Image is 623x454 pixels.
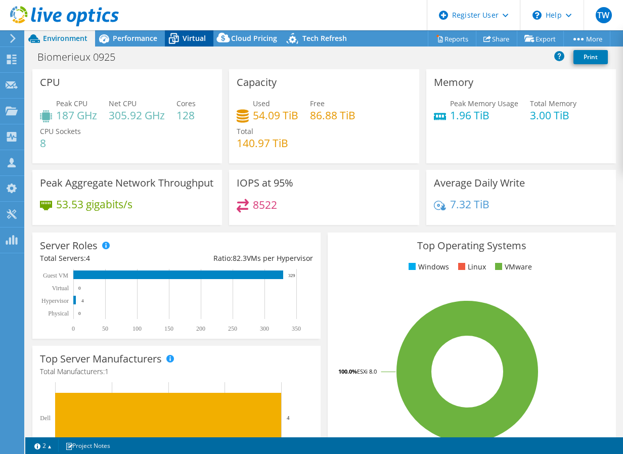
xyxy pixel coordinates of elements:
[43,272,68,279] text: Guest VM
[78,286,81,291] text: 0
[253,110,298,121] h4: 54.09 TiB
[43,33,87,43] span: Environment
[176,110,196,121] h4: 128
[132,325,142,332] text: 100
[231,33,277,43] span: Cloud Pricing
[40,353,162,365] h3: Top Server Manufacturers
[530,110,576,121] h4: 3.00 TiB
[292,325,301,332] text: 350
[40,415,51,422] text: Dell
[40,253,176,264] div: Total Servers:
[530,99,576,108] span: Total Memory
[58,439,117,452] a: Project Notes
[86,253,90,263] span: 4
[450,199,490,210] h4: 7.32 TiB
[48,310,69,317] text: Physical
[27,439,59,452] a: 2
[196,325,205,332] text: 200
[102,325,108,332] text: 50
[434,177,525,189] h3: Average Daily Write
[517,31,564,47] a: Export
[105,367,109,376] span: 1
[302,33,347,43] span: Tech Refresh
[596,7,612,23] span: TW
[52,285,69,292] text: Virtual
[476,31,517,47] a: Share
[237,138,288,149] h4: 140.97 TiB
[357,368,377,375] tspan: ESXi 8.0
[310,99,325,108] span: Free
[253,99,270,108] span: Used
[288,273,295,278] text: 329
[40,138,81,149] h4: 8
[573,50,608,64] a: Print
[287,415,290,421] text: 4
[450,99,518,108] span: Peak Memory Usage
[237,177,293,189] h3: IOPS at 95%
[56,199,132,210] h4: 53.53 gigabits/s
[40,240,98,251] h3: Server Roles
[109,110,165,121] h4: 305.92 GHz
[233,253,247,263] span: 82.3
[113,33,157,43] span: Performance
[237,126,253,136] span: Total
[41,297,69,304] text: Hypervisor
[456,261,486,273] li: Linux
[450,110,518,121] h4: 1.96 TiB
[40,366,313,377] h4: Total Manufacturers:
[33,52,131,63] h1: Biomerieux 0925
[40,77,60,88] h3: CPU
[56,110,97,121] h4: 187 GHz
[176,253,313,264] div: Ratio: VMs per Hypervisor
[109,99,137,108] span: Net CPU
[406,261,449,273] li: Windows
[493,261,532,273] li: VMware
[183,33,206,43] span: Virtual
[78,311,81,316] text: 0
[72,325,75,332] text: 0
[335,240,608,251] h3: Top Operating Systems
[81,298,84,303] text: 4
[260,325,269,332] text: 300
[237,77,277,88] h3: Capacity
[228,325,237,332] text: 250
[563,31,610,47] a: More
[164,325,173,332] text: 150
[310,110,355,121] h4: 86.88 TiB
[338,368,357,375] tspan: 100.0%
[40,177,213,189] h3: Peak Aggregate Network Throughput
[532,11,542,20] svg: \n
[176,99,196,108] span: Cores
[434,77,473,88] h3: Memory
[253,199,277,210] h4: 8522
[40,126,81,136] span: CPU Sockets
[56,99,87,108] span: Peak CPU
[428,31,476,47] a: Reports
